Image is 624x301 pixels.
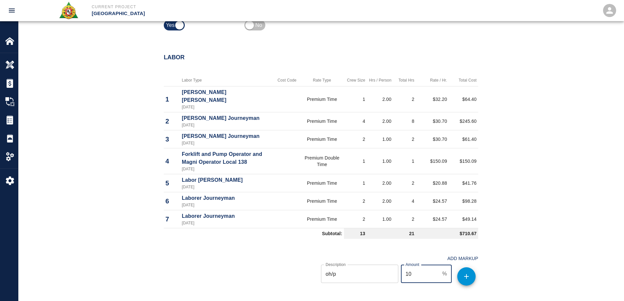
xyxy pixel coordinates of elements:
td: $245.60 [449,112,478,130]
td: Premium Time [300,192,344,210]
p: [DATE] [182,220,272,226]
p: [DATE] [182,122,272,128]
button: open drawer [4,3,20,18]
th: Cost Code [274,74,300,86]
p: [DATE] [182,184,272,190]
td: 13 [344,228,367,239]
td: Premium Time [300,112,344,130]
td: 8 [393,112,416,130]
td: 2 [393,210,416,228]
p: [GEOGRAPHIC_DATA] [92,10,348,17]
th: Total Cost [449,74,478,86]
img: Roger & Sons Concrete [59,1,79,20]
td: 2 [393,130,416,148]
th: Total Hrs [393,74,416,86]
td: 1.00 [367,148,393,174]
td: $41.76 [449,174,478,192]
td: 21 [367,228,416,239]
p: Forklift and Pump Operator and Magni Operator Local 138 [182,150,272,166]
td: Premium Time [300,210,344,228]
td: 2.00 [367,192,393,210]
td: 2.00 [367,174,393,192]
h4: Add Markup [447,256,478,261]
p: [PERSON_NAME] [PERSON_NAME] [182,88,272,104]
td: 2 [344,130,367,148]
p: Laborer Journeyman [182,194,272,202]
td: $24.57 [416,192,449,210]
p: 4 [165,156,179,166]
td: Premium Time [300,174,344,192]
td: $150.09 [449,148,478,174]
th: Rate Type [300,74,344,86]
label: Description [326,262,346,267]
p: % [442,270,447,278]
th: Hrs / Person [367,74,393,86]
p: [DATE] [182,140,272,146]
p: Labor [PERSON_NAME] [182,176,272,184]
td: 1 [344,174,367,192]
th: Crew Size [344,74,367,86]
td: $30.70 [416,112,449,130]
td: 2 [393,86,416,112]
td: Premium Double Time [300,148,344,174]
td: $61.40 [449,130,478,148]
td: Premium Time [300,130,344,148]
p: 5 [165,178,179,188]
p: 7 [165,214,179,224]
td: 1 [393,148,416,174]
td: $98.28 [449,192,478,210]
td: 2 [344,192,367,210]
td: $150.09 [416,148,449,174]
label: Amount [406,262,419,267]
p: 2 [165,116,179,126]
td: $32.20 [416,86,449,112]
h2: Labor [164,54,478,61]
p: 3 [165,134,179,144]
p: [DATE] [182,104,272,110]
p: [DATE] [182,202,272,208]
td: $710.67 [416,228,478,239]
td: $64.40 [449,86,478,112]
td: 1.00 [367,130,393,148]
td: 2.00 [367,86,393,112]
td: 1 [344,86,367,112]
td: $20.88 [416,174,449,192]
p: Current Project [92,4,348,10]
th: Labor Type [180,74,274,86]
td: 2.00 [367,112,393,130]
th: Rate / Hr. [416,74,449,86]
td: $24.57 [416,210,449,228]
td: 1.00 [367,210,393,228]
p: [PERSON_NAME] Journeyman [182,114,272,122]
p: Laborer Journeyman [182,212,272,220]
p: 1 [165,94,179,104]
td: 2 [344,210,367,228]
td: 1 [344,148,367,174]
td: $30.70 [416,130,449,148]
iframe: Chat Widget [591,270,624,301]
td: $49.14 [449,210,478,228]
td: 2 [393,174,416,192]
p: 6 [165,196,179,206]
p: [DATE] [182,166,272,172]
td: Subtotal: [164,228,344,239]
td: 4 [344,112,367,130]
td: 4 [393,192,416,210]
td: Premium Time [300,86,344,112]
p: [PERSON_NAME] Journeyman [182,132,272,140]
